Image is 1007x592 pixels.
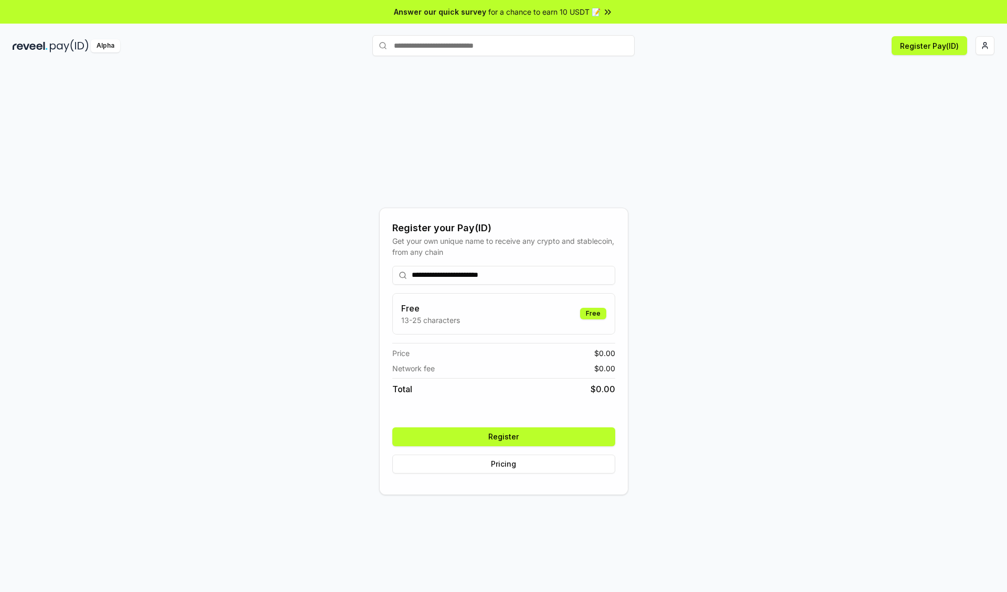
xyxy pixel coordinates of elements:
[392,427,615,446] button: Register
[50,39,89,52] img: pay_id
[401,302,460,315] h3: Free
[488,6,601,17] span: for a chance to earn 10 USDT 📝
[401,315,460,326] p: 13-25 characters
[392,235,615,257] div: Get your own unique name to receive any crypto and stablecoin, from any chain
[594,363,615,374] span: $ 0.00
[392,348,410,359] span: Price
[392,363,435,374] span: Network fee
[394,6,486,17] span: Answer our quick survey
[13,39,48,52] img: reveel_dark
[580,308,606,319] div: Free
[392,221,615,235] div: Register your Pay(ID)
[594,348,615,359] span: $ 0.00
[892,36,967,55] button: Register Pay(ID)
[392,455,615,473] button: Pricing
[392,383,412,395] span: Total
[591,383,615,395] span: $ 0.00
[91,39,120,52] div: Alpha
